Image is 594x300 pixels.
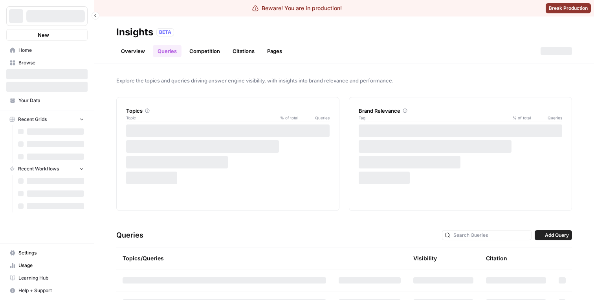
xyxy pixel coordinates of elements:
h3: Queries [116,230,143,241]
button: Recent Grids [6,113,88,125]
button: Help + Support [6,284,88,297]
button: New [6,29,88,41]
span: Your Data [18,97,84,104]
button: Add Query [535,230,572,240]
span: Recent Grids [18,116,47,123]
span: New [38,31,49,39]
div: Topics [126,107,330,115]
a: Citations [228,45,259,57]
div: Beware! You are in production! [252,4,342,12]
span: Home [18,47,84,54]
a: Usage [6,259,88,272]
span: Topic [126,115,275,121]
a: Your Data [6,94,88,107]
span: % of total [275,115,298,121]
span: Usage [18,262,84,269]
button: Recent Workflows [6,163,88,175]
span: Add Query [545,232,569,239]
span: Break Production [549,5,588,12]
span: Queries [298,115,330,121]
div: Topics/Queries [123,247,326,269]
div: BETA [156,28,174,36]
span: Help + Support [18,287,84,294]
span: % of total [507,115,531,121]
a: Browse [6,57,88,69]
span: Learning Hub [18,274,84,282]
span: Settings [18,249,84,256]
span: Tag [359,115,507,121]
span: Explore the topics and queries driving answer engine visibility, with insights into brand relevan... [116,77,572,84]
div: Visibility [413,254,437,262]
span: Queries [531,115,562,121]
span: Browse [18,59,84,66]
a: Competition [185,45,225,57]
button: Break Production [546,3,591,13]
div: Insights [116,26,153,38]
a: Pages [262,45,287,57]
input: Search Queries [453,231,529,239]
a: Learning Hub [6,272,88,284]
a: Home [6,44,88,57]
a: Queries [153,45,181,57]
span: Recent Workflows [18,165,59,172]
a: Settings [6,247,88,259]
div: Brand Relevance [359,107,562,115]
div: Citation [486,247,507,269]
a: Overview [116,45,150,57]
